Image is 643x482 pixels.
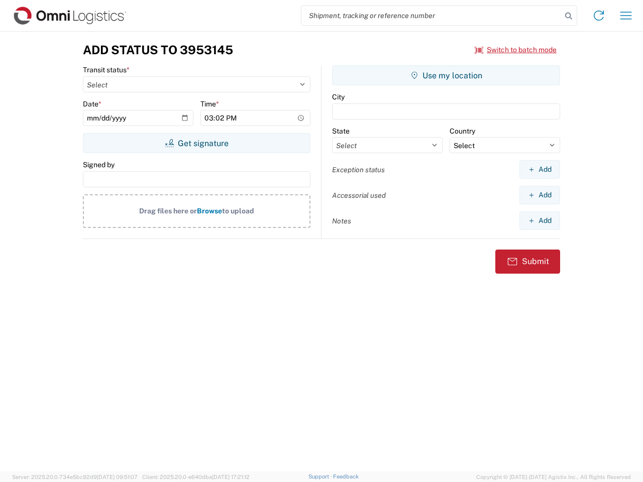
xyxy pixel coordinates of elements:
[332,127,350,136] label: State
[212,474,250,480] span: [DATE] 17:21:12
[333,473,359,479] a: Feedback
[83,133,310,153] button: Get signature
[332,191,386,200] label: Accessorial used
[476,472,631,481] span: Copyright © [DATE]-[DATE] Agistix Inc., All Rights Reserved
[332,216,351,225] label: Notes
[519,160,560,179] button: Add
[301,6,562,25] input: Shipment, tracking or reference number
[83,99,101,108] label: Date
[83,43,233,57] h3: Add Status to 3953145
[222,207,254,215] span: to upload
[12,474,138,480] span: Server: 2025.20.0-734e5bc92d9
[200,99,219,108] label: Time
[450,127,475,136] label: Country
[197,207,222,215] span: Browse
[142,474,250,480] span: Client: 2025.20.0-e640dba
[332,65,560,85] button: Use my location
[332,92,345,101] label: City
[332,165,385,174] label: Exception status
[83,65,130,74] label: Transit status
[308,473,334,479] a: Support
[139,207,197,215] span: Drag files here or
[495,250,560,274] button: Submit
[519,211,560,230] button: Add
[475,42,557,58] button: Switch to batch mode
[519,186,560,204] button: Add
[83,160,115,169] label: Signed by
[97,474,138,480] span: [DATE] 09:51:07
